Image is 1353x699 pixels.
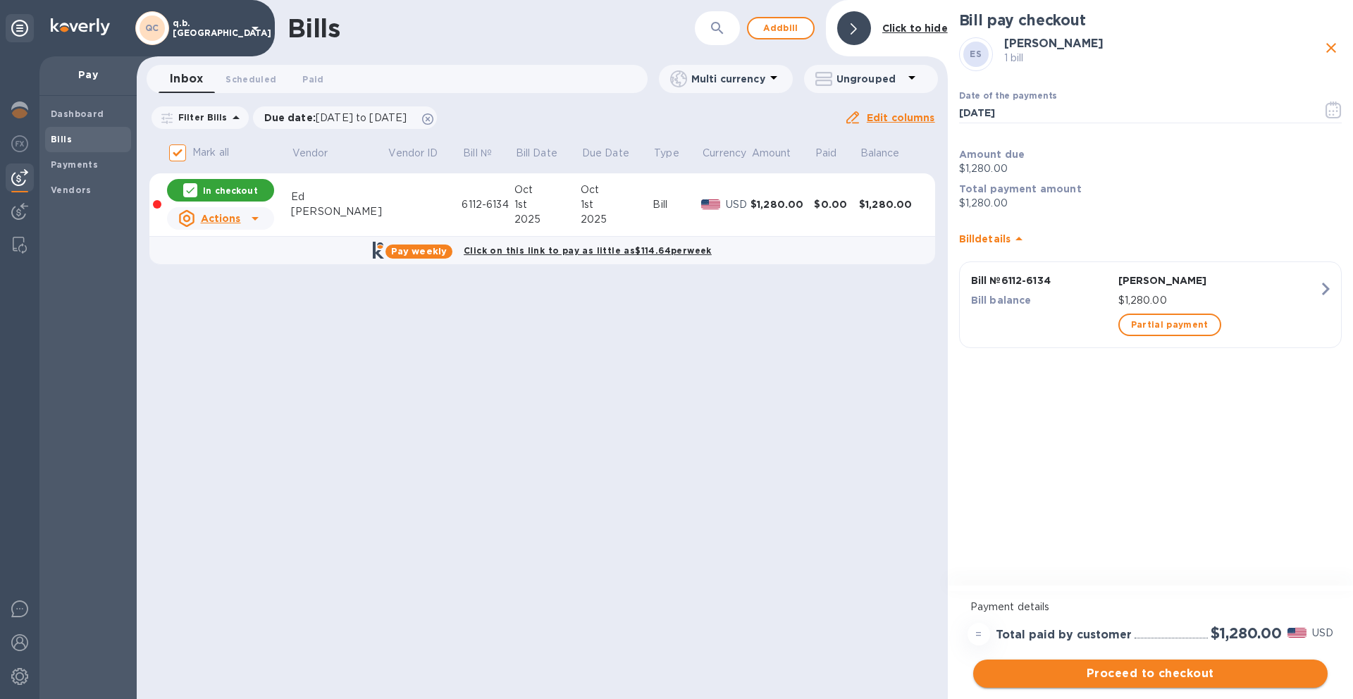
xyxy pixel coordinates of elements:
span: Vendor [292,146,347,161]
span: Bill Date [516,146,576,161]
b: [PERSON_NAME] [1004,37,1104,50]
p: USD [1312,626,1333,641]
img: USD [701,199,720,209]
p: Bill Date [516,146,557,161]
p: Payment details [970,600,1330,614]
span: Bill № [463,146,510,161]
div: Ed [291,190,388,204]
p: In checkout [203,185,257,197]
b: Bills [51,134,72,144]
span: Paid [302,72,323,87]
b: Click to hide [882,23,948,34]
span: Type [654,146,698,161]
p: 1 bill [1004,51,1321,66]
div: 1st [514,197,581,212]
u: Actions [201,213,241,224]
h1: Bills [288,13,340,43]
p: $1,280.00 [959,196,1342,211]
div: 6112-6134 [462,197,514,212]
h2: $1,280.00 [1211,624,1282,642]
p: Pay [51,68,125,82]
span: Vendor ID [388,146,456,161]
p: $1,280.00 [1118,293,1318,308]
h3: Total paid by customer [996,629,1132,642]
p: Paid [815,146,837,161]
div: Due date:[DATE] to [DATE] [253,106,438,129]
span: Paid [815,146,855,161]
span: Scheduled [225,72,276,87]
p: Balance [860,146,900,161]
p: Filter Bills [173,111,228,123]
b: Click on this link to pay as little as $114.64 per week [464,245,712,256]
div: Unpin categories [6,14,34,42]
p: USD [726,197,750,212]
img: USD [1287,628,1306,638]
h2: Bill pay checkout [959,11,1342,29]
div: Oct [581,183,653,197]
p: Ungrouped [836,72,903,86]
span: Partial payment [1131,316,1209,333]
img: Foreign exchange [11,135,28,152]
button: Addbill [747,17,815,39]
b: Payments [51,159,98,170]
img: Logo [51,18,110,35]
button: Partial payment [1118,314,1221,336]
div: [PERSON_NAME] [291,204,388,219]
div: $1,280.00 [750,197,814,211]
p: Bill № [463,146,492,161]
div: 2025 [514,212,581,227]
p: [PERSON_NAME] [1118,273,1318,287]
p: Amount [752,146,791,161]
b: Dashboard [51,109,104,119]
span: Amount [752,146,810,161]
div: = [968,623,990,645]
b: Total payment amount [959,183,1082,194]
div: $1,280.00 [859,197,923,211]
b: Amount due [959,149,1025,160]
button: Proceed to checkout [973,660,1328,688]
p: Due Date [582,146,629,161]
b: Pay weekly [391,246,447,256]
b: Vendors [51,185,92,195]
label: Date of the payments [959,92,1056,101]
b: ES [970,49,982,59]
span: Proceed to checkout [984,665,1316,682]
p: Type [654,146,679,161]
u: Edit columns [867,112,935,123]
div: Billdetails [959,216,1342,261]
b: QC [145,23,159,33]
div: 1st [581,197,653,212]
p: Due date : [264,111,414,125]
button: close [1321,37,1342,58]
p: $1,280.00 [959,161,1342,176]
p: Mark all [192,145,229,160]
div: Oct [514,183,581,197]
span: Add bill [760,20,802,37]
span: [DATE] to [DATE] [316,112,407,123]
button: Bill №6112-6134[PERSON_NAME]Bill balance$1,280.00Partial payment [959,261,1342,348]
b: Bill details [959,233,1011,245]
p: Bill № 6112-6134 [971,273,1113,287]
p: Vendor ID [388,146,438,161]
span: Due Date [582,146,648,161]
p: Currency [703,146,746,161]
div: Bill [653,197,701,212]
span: Inbox [170,69,203,89]
p: Bill balance [971,293,1113,307]
p: q.b. [GEOGRAPHIC_DATA] [173,18,243,38]
div: $0.00 [814,197,859,211]
p: Multi currency [691,72,765,86]
span: Balance [860,146,918,161]
p: Vendor [292,146,328,161]
div: 2025 [581,212,653,227]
